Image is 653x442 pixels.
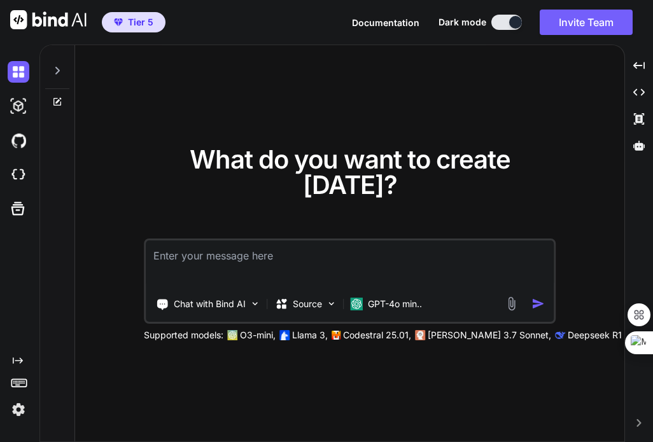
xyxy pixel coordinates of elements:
[279,330,290,340] img: Llama2
[114,18,123,26] img: premium
[190,144,510,200] span: What do you want to create [DATE]?
[332,331,341,340] img: Mistral-AI
[504,296,519,311] img: attachment
[352,16,419,29] button: Documentation
[249,298,260,309] img: Pick Tools
[240,329,276,342] p: O3-mini,
[144,329,223,342] p: Supported models:
[293,298,322,310] p: Source
[568,329,622,342] p: Deepseek R1
[102,12,165,32] button: premiumTier 5
[10,10,87,29] img: Bind AI
[8,164,29,186] img: cloudideIcon
[326,298,337,309] img: Pick Models
[428,329,551,342] p: [PERSON_NAME] 3.7 Sonnet,
[8,61,29,83] img: darkChat
[350,298,363,310] img: GPT-4o mini
[227,330,237,340] img: GPT-4
[8,130,29,151] img: githubDark
[555,330,565,340] img: claude
[8,399,29,420] img: settings
[531,297,545,310] img: icon
[352,17,419,28] span: Documentation
[540,10,633,35] button: Invite Team
[343,329,411,342] p: Codestral 25.01,
[174,298,246,310] p: Chat with Bind AI
[8,95,29,117] img: darkAi-studio
[439,16,486,29] span: Dark mode
[292,329,328,342] p: Llama 3,
[128,16,153,29] span: Tier 5
[368,298,422,310] p: GPT-4o min..
[415,330,425,340] img: claude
